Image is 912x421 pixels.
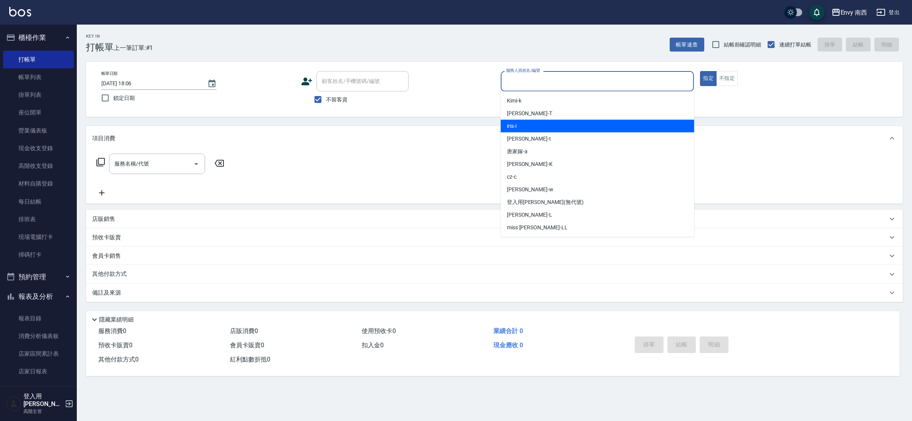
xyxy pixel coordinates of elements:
button: 登出 [873,5,903,20]
a: 材料自購登錄 [3,175,74,192]
button: 帳單速查 [670,38,704,52]
span: [PERSON_NAME] -T [507,109,552,118]
div: 其他付款方式 [86,265,903,283]
a: 店家日報表 [3,363,74,380]
span: 使用預收卡 0 [362,327,396,335]
img: Person [6,396,22,411]
img: Logo [9,7,31,17]
a: 現場電腦打卡 [3,228,74,246]
a: 掃碼打卡 [3,246,74,264]
span: 連續打單結帳 [779,41,811,49]
span: 預收卡販賣 0 [98,341,132,349]
span: 不留客資 [326,96,348,104]
button: Choose date, selected date is 2025-08-22 [203,75,221,93]
span: 業績合計 0 [493,327,523,335]
a: 帳單列表 [3,68,74,86]
h2: Key In [86,34,114,39]
button: Envy 南西 [828,5,871,20]
div: 備註及來源 [86,283,903,302]
span: 會員卡販賣 0 [230,341,264,349]
span: [PERSON_NAME] -L [507,211,552,219]
label: 帳單日期 [101,71,118,76]
span: Kimi -k [507,97,521,105]
button: 不指定 [716,71,738,86]
p: 項目消費 [92,134,115,143]
a: 掛單列表 [3,86,74,104]
a: 打帳單 [3,51,74,68]
span: iris -i [507,122,516,130]
span: 現金應收 0 [493,341,523,349]
a: 現金收支登錄 [3,139,74,157]
span: 鎖定日期 [113,94,135,102]
a: 高階收支登錄 [3,157,74,175]
button: 預約管理 [3,267,74,287]
span: cz -c [507,173,516,181]
span: 扣入金 0 [362,341,384,349]
div: 會員卡銷售 [86,247,903,265]
p: 高階主管 [23,408,63,415]
p: 預收卡販賣 [92,234,121,242]
span: [PERSON_NAME] -K [507,160,553,168]
h5: 登入用[PERSON_NAME] [23,393,63,408]
h3: 打帳單 [86,42,114,53]
span: 服務消費 0 [98,327,126,335]
a: 座位開單 [3,104,74,121]
span: 上一筆訂單:#1 [114,43,153,53]
p: 隱藏業績明細 [99,316,134,324]
a: 營業儀表板 [3,122,74,139]
p: 備註及來源 [92,289,121,297]
button: save [809,5,824,20]
span: [PERSON_NAME] -t [507,135,551,143]
span: 登入用[PERSON_NAME] (無代號) [507,198,584,206]
span: 店販消費 0 [230,327,258,335]
p: 店販銷售 [92,215,115,223]
div: 預收卡販賣 [86,228,903,247]
button: 報表及分析 [3,287,74,307]
span: 紅利點數折抵 0 [230,356,270,363]
input: YYYY/MM/DD hh:mm [101,77,200,90]
a: 每日結帳 [3,193,74,210]
span: 結帳前確認明細 [724,41,761,49]
div: 項目消費 [86,126,903,151]
button: 指定 [700,71,717,86]
span: 唐家鎵 -a [507,148,528,156]
span: [PERSON_NAME] -w [507,186,553,194]
a: 店家排行榜 [3,381,74,398]
div: 店販銷售 [86,210,903,228]
button: 櫃檯作業 [3,28,74,48]
a: 消費分析儀表板 [3,327,74,345]
span: 其他付款方式 0 [98,356,139,363]
button: Open [190,158,202,170]
p: 會員卡銷售 [92,252,121,260]
a: 排班表 [3,210,74,228]
div: Envy 南西 [841,8,867,17]
span: miss [PERSON_NAME] -LL [507,224,568,232]
label: 服務人員姓名/編號 [506,68,540,73]
a: 報表目錄 [3,310,74,327]
a: 店家區間累計表 [3,345,74,363]
p: 其他付款方式 [92,270,131,278]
